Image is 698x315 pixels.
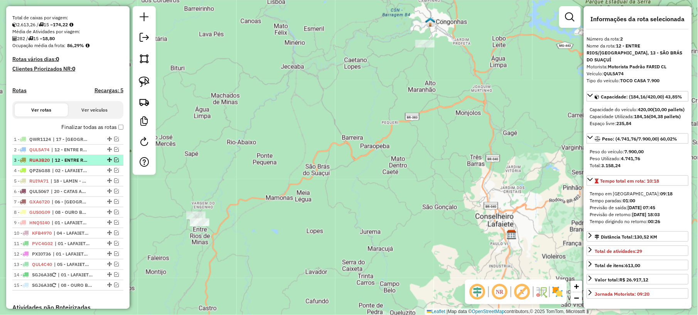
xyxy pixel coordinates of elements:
span: 13 - [14,261,52,267]
div: Peso Utilizado: [590,155,686,162]
div: Map data © contributors,© 2025 TomTom, Microsoft [425,308,587,315]
img: Selecionar atividades - laço [139,76,150,87]
em: Visualizar rota [114,241,119,246]
a: Nova sessão e pesquisa [137,9,152,27]
a: Criar rota [136,93,153,110]
span: QUL5A74 [29,147,49,152]
strong: Motorista Padrão FARID CL [608,64,667,69]
em: Visualizar rota [114,220,119,225]
div: Atividade não roteirizada - SUPERMERCADO OLIVEIR [186,212,206,219]
span: 01 - LAFAIETE CENTRO, 02 - LAFAIETE - SÃO JOÃO, 03 - LAFAIETE - SANTA MATILDE, 04 - LAFAIETE - CH... [53,251,88,257]
div: Nome da rota: [587,42,689,63]
span: 7 - [14,199,50,205]
span: 3 - [14,157,50,163]
strong: 7.900,00 [625,149,644,154]
strong: 174,22 [53,22,68,27]
div: Distância Total: [595,234,658,240]
em: Alterar sequência das rotas [107,157,112,162]
em: Alterar sequência das rotas [107,220,112,225]
div: Previsão de retorno: [590,211,686,218]
div: Tempo dirigindo no retorno: [590,218,686,225]
em: Visualizar rota [114,147,119,152]
input: Finalizar todas as rotas [118,125,123,130]
button: Ver veículos [68,103,121,117]
i: Veículo já utilizado nesta sessão [52,273,56,277]
div: Tempo paradas: [590,197,686,204]
em: Alterar sequência das rotas [107,137,112,141]
span: 2 - [14,147,49,152]
div: Tipo do veículo: [587,77,689,84]
span: QPZ6G88 [29,168,50,173]
span: 01 - LAFAIETE CENTRO, 05 - LAFAIETE - MARECHAL, 08 - OURO BRANCO [58,271,93,278]
span: 12 - ENTRE RIOS/DESTERRO, 13 - SÃO BRÁS DO SUAÇUÍ [52,157,87,164]
a: Total de atividades:29 [587,246,689,256]
div: Espaço livre: [590,120,686,127]
span: + [574,281,579,291]
div: Número da rota: [587,36,689,42]
span: 05 - LAFAIETE - MARECHAL, 06 - CONGONHAS CIDADE, 07 - CONGONHAS BR [54,261,89,268]
em: Visualizar rota [114,178,119,183]
i: Cubagem total roteirizado [12,22,17,27]
em: Alterar sequência das rotas [107,168,112,173]
strong: 0 [56,56,59,63]
em: Visualizar rota [114,199,119,204]
em: Alterar sequência das rotas [107,251,112,256]
div: Total de itens: [595,262,641,269]
span: Exibir rótulo [513,283,531,301]
em: Visualizar rota [114,189,119,193]
strong: 29 [637,248,642,254]
i: Total de rotas [28,36,33,41]
h4: Clientes Priorizados NR: [12,66,123,72]
span: 20 - CATAS ALTAS [51,188,86,195]
span: 01 - LAFAIETE CENTRO, 04 - LAFAIETE - CHAPADA, 05 - LAFAIETE - MARECHAL [52,219,87,226]
em: Visualizar rota [114,168,119,173]
span: 06 - CONGONHAS CIDADE, 07 - CONGONHAS BR [52,198,87,205]
div: Total: [590,162,686,169]
a: Valor total:R$ 26.917,12 [587,274,689,285]
a: Reroteirizar Sessão [137,134,152,151]
i: Total de rotas [39,22,44,27]
em: Alterar sequência das rotas [107,283,112,287]
em: Visualizar rota [114,157,119,162]
span: 10 - [14,230,52,236]
div: Peso: (4.741,76/7.900,00) 60,02% [587,145,689,172]
h4: Rotas vários dias: [12,56,123,63]
h4: Rotas [12,87,27,94]
img: Criar rota [139,97,150,107]
em: Alterar sequência das rotas [107,147,112,152]
a: Tempo total em rota: 10:18 [587,175,689,186]
div: Tempo em [GEOGRAPHIC_DATA]: [590,190,686,197]
span: Ocultar deslocamento [468,283,487,301]
strong: 235,84 [617,120,632,126]
div: 282 / 15 = [12,35,123,42]
span: Capacidade: (184,16/420,00) 43,85% [601,94,683,100]
em: Visualizar rota [114,230,119,235]
span: 130,52 KM [634,234,658,240]
em: Alterar sequência das rotas [107,241,112,246]
strong: 4.741,76 [621,156,641,161]
h4: Atividades não Roteirizadas [12,304,123,311]
strong: 01:00 [623,198,636,203]
img: Exibir/Ocultar setores [551,286,564,298]
div: Capacidade: (184,16/420,00) 43,85% [587,103,689,130]
img: Fluxo de ruas [535,286,548,298]
div: Jornada Motorista: 09:20 [595,291,650,298]
a: Zoom out [571,292,582,304]
div: Atividade não roteirizada - SUPERMERCADO RODRIGU [190,218,209,226]
span: 08 - OURO BRANCO [58,282,93,289]
i: Meta Caixas/viagem: 1,00 Diferença: 173,22 [69,22,73,27]
strong: 613,00 [626,262,641,268]
strong: [DATE] 18:03 [632,212,660,217]
span: QWR1124 [29,136,51,142]
a: Leaflet [427,309,445,314]
strong: 3.158,24 [602,163,621,168]
span: QUL4C40 [32,261,52,267]
div: Motorista: [587,63,689,70]
span: 1 - [14,136,51,142]
button: Ver rotas [15,103,68,117]
div: Capacidade do veículo: [590,106,686,113]
div: Capacidade Utilizada: [590,113,686,120]
img: Farid - Conselheiro Lafaiete [507,230,517,240]
span: Tempo total em rota: 10:18 [600,178,659,184]
span: 17 - SANTANA DOS MONTES [53,136,88,143]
